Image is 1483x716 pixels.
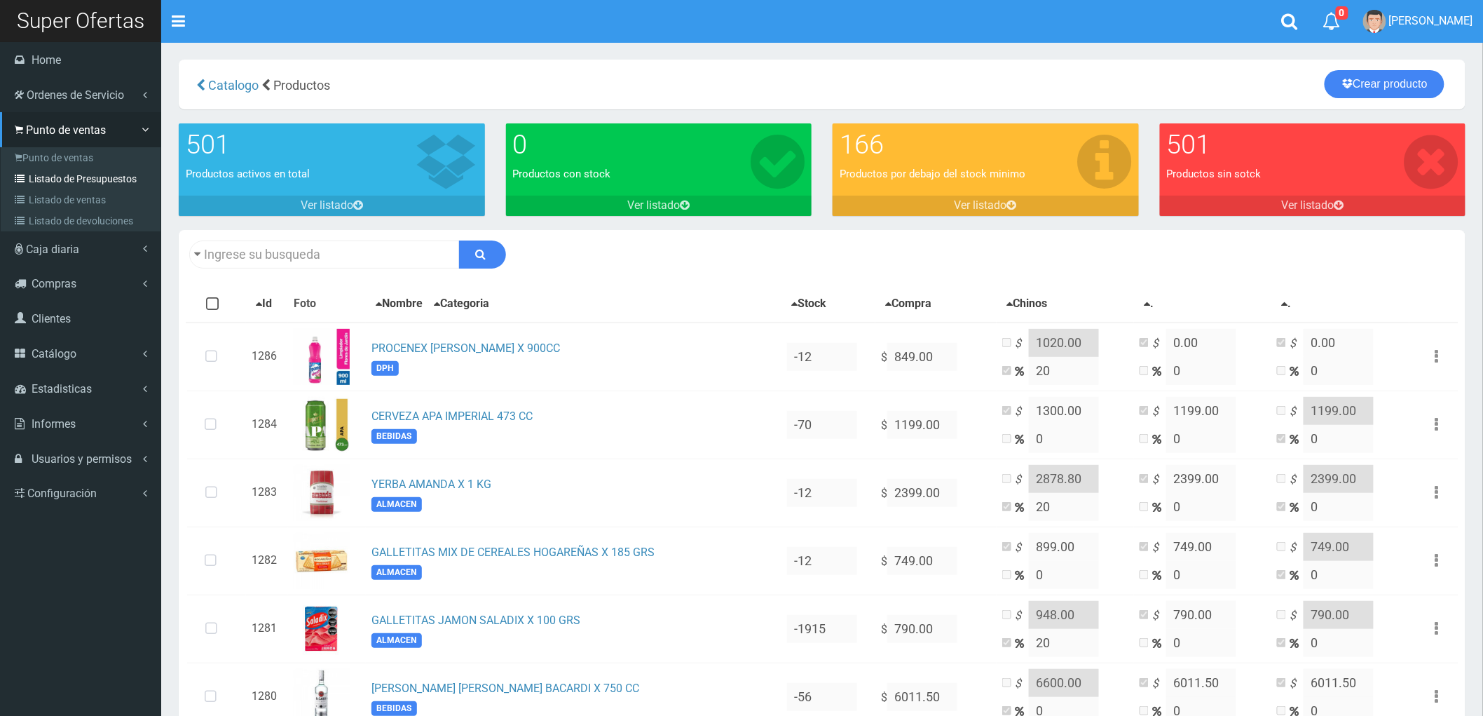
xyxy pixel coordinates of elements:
span: Informes [32,417,76,431]
img: User Image [1363,10,1386,33]
span: Catalogo [208,78,259,93]
a: Ver listado [833,196,1139,216]
i: $ [1015,676,1029,692]
i: $ [1152,540,1166,556]
th: Foto [288,286,366,323]
span: Super Ofertas [17,8,144,33]
td: 1281 [246,595,288,663]
span: ALMACEN [371,633,421,648]
span: [PERSON_NAME] [1389,14,1473,27]
a: Listado de devoluciones [4,210,160,231]
td: $ [875,323,997,391]
span: Configuración [27,487,97,500]
i: $ [1015,472,1029,488]
a: Listado de ventas [4,189,160,210]
span: Productos [273,78,330,93]
a: GALLETITAS MIX DE CEREALES HOGAREÑAS X 185 GRS [371,546,655,559]
input: Ingrese su busqueda [189,241,460,269]
i: $ [1152,404,1166,420]
span: BEBIDAS [371,429,416,444]
td: $ [875,459,997,527]
button: Id [252,295,276,313]
a: YERBA AMANDA X 1 KG [371,478,491,491]
a: Ver listado [179,196,485,216]
button: Nombre [371,295,427,313]
font: 166 [840,129,884,160]
span: ALMACEN [371,497,421,512]
a: [PERSON_NAME] [PERSON_NAME] BACARDI X 750 CC [371,682,639,695]
td: $ [875,391,997,459]
td: 1282 [246,527,288,595]
font: Productos por debajo del stock minimo [840,168,1025,180]
img: ... [294,329,350,385]
a: Ver listado [1160,196,1466,216]
button: . [1277,295,1295,313]
span: Caja diaria [26,243,79,256]
i: $ [1015,404,1029,420]
img: ... [294,397,350,453]
i: $ [1290,608,1304,624]
font: 501 [1167,129,1211,160]
font: Ver listado [955,198,1007,212]
span: Ordenes de Servicio [27,88,124,102]
span: Catálogo [32,347,76,360]
i: $ [1290,336,1304,352]
img: ... [294,533,350,589]
td: $ [875,595,997,663]
i: $ [1290,676,1304,692]
a: GALLETITAS JAMON SALADIX X 100 GRS [371,614,580,627]
span: DPH [371,361,398,376]
a: PROCENEX [PERSON_NAME] X 900CC [371,342,560,355]
i: $ [1152,336,1166,352]
a: Ver listado [506,196,812,216]
span: Home [32,53,61,67]
td: 1283 [246,459,288,527]
span: Usuarios y permisos [32,452,132,466]
a: Crear producto [1325,70,1444,98]
button: Stock [787,295,831,313]
td: 1284 [246,391,288,459]
i: $ [1290,540,1304,556]
img: ... [294,601,350,657]
i: $ [1152,608,1166,624]
span: BEBIDAS [371,701,416,716]
i: $ [1152,676,1166,692]
font: Ver listado [1281,198,1334,212]
img: ... [294,465,350,521]
a: Punto de ventas [4,147,160,168]
font: Ver listado [627,198,680,212]
a: Catalogo [205,78,259,93]
i: $ [1152,472,1166,488]
font: Productos con stock [513,168,611,180]
font: Ver listado [301,198,353,212]
button: Chinos [1002,295,1051,313]
font: 0 [513,129,528,160]
td: 1286 [246,323,288,391]
a: Listado de Presupuestos [4,168,160,189]
font: Productos activos en total [186,168,310,180]
button: . [1140,295,1158,313]
span: 0 [1336,6,1348,20]
span: Compras [32,277,76,290]
i: $ [1015,608,1029,624]
i: $ [1015,540,1029,556]
span: ALMACEN [371,565,421,580]
font: 501 [186,129,230,160]
span: Clientes [32,312,71,325]
button: Categoria [430,295,493,313]
font: Productos sin sotck [1167,168,1262,180]
span: Estadisticas [32,382,92,396]
i: $ [1015,336,1029,352]
button: Compra [881,295,936,313]
span: Punto de ventas [26,123,106,137]
td: $ [875,527,997,595]
a: CERVEZA APA IMPERIAL 473 CC [371,410,533,423]
i: $ [1290,404,1304,420]
i: $ [1290,472,1304,488]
